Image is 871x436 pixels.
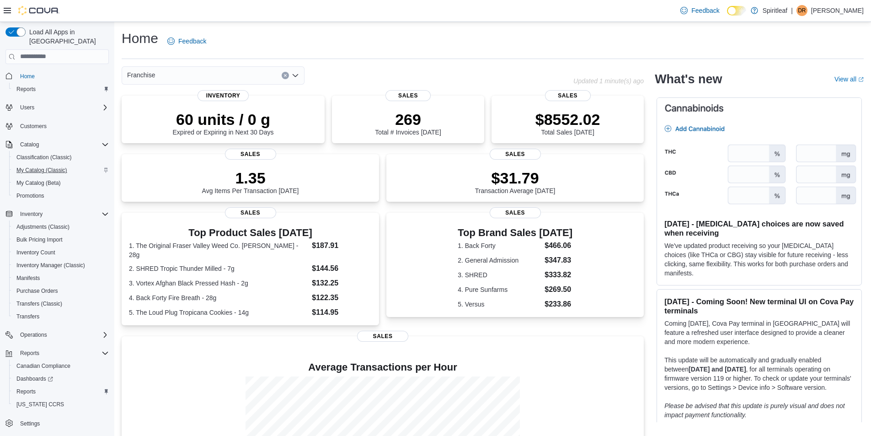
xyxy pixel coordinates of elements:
[13,152,75,163] a: Classification (Classic)
[16,418,43,429] a: Settings
[16,236,63,243] span: Bulk Pricing Import
[9,310,112,323] button: Transfers
[20,420,40,427] span: Settings
[13,178,64,188] a: My Catalog (Beta)
[13,165,71,176] a: My Catalog (Classic)
[655,72,722,86] h2: What's new
[13,221,109,232] span: Adjustments (Classic)
[573,77,644,85] p: Updated 1 minute(s) ago
[9,272,112,285] button: Manifests
[13,247,109,258] span: Inventory Count
[475,169,556,187] p: $31.79
[198,90,249,101] span: Inventory
[13,84,109,95] span: Reports
[13,373,109,384] span: Dashboards
[458,270,541,280] dt: 3. SHRED
[129,241,308,259] dt: 1. The Original Fraser Valley Weed Co. [PERSON_NAME] - 28g
[545,269,572,280] dd: $333.82
[20,104,34,111] span: Users
[16,86,36,93] span: Reports
[16,329,109,340] span: Operations
[13,311,109,322] span: Transfers
[16,348,109,359] span: Reports
[16,262,85,269] span: Inventory Manager (Classic)
[13,386,109,397] span: Reports
[2,347,112,360] button: Reports
[312,292,372,303] dd: $122.35
[2,119,112,133] button: Customers
[312,307,372,318] dd: $114.95
[535,110,600,136] div: Total Sales [DATE]
[490,149,541,160] span: Sales
[13,285,109,296] span: Purchase Orders
[129,279,308,288] dt: 3. Vortex Afghan Black Pressed Hash - 2g
[13,190,48,201] a: Promotions
[292,72,299,79] button: Open list of options
[375,110,441,129] p: 269
[375,110,441,136] div: Total # Invoices [DATE]
[458,285,541,294] dt: 4. Pure Sunfarms
[20,210,43,218] span: Inventory
[9,372,112,385] a: Dashboards
[18,6,59,15] img: Cova
[9,285,112,297] button: Purchase Orders
[202,169,299,187] p: 1.35
[385,90,431,101] span: Sales
[13,361,109,371] span: Canadian Compliance
[811,5,864,16] p: [PERSON_NAME]
[16,121,50,132] a: Customers
[16,275,40,282] span: Manifests
[13,311,43,322] a: Transfers
[2,328,112,341] button: Operations
[834,75,864,83] a: View allExternal link
[16,167,67,174] span: My Catalog (Classic)
[13,234,109,245] span: Bulk Pricing Import
[129,264,308,273] dt: 2. SHRED Tropic Thunder Milled - 7g
[16,209,109,220] span: Inventory
[458,300,541,309] dt: 5. Versus
[9,177,112,189] button: My Catalog (Beta)
[129,227,372,238] h3: Top Product Sales [DATE]
[9,259,112,272] button: Inventory Manager (Classic)
[9,385,112,398] button: Reports
[490,207,541,218] span: Sales
[458,241,541,250] dt: 1. Back Forty
[13,221,73,232] a: Adjustments (Classic)
[16,209,46,220] button: Inventory
[16,192,44,199] span: Promotions
[16,362,70,370] span: Canadian Compliance
[164,32,210,50] a: Feedback
[16,249,55,256] span: Inventory Count
[545,255,572,266] dd: $347.83
[13,247,59,258] a: Inventory Count
[16,287,58,295] span: Purchase Orders
[16,179,61,187] span: My Catalog (Beta)
[282,72,289,79] button: Clear input
[13,178,109,188] span: My Catalog (Beta)
[691,6,719,15] span: Feedback
[13,273,109,284] span: Manifests
[798,5,806,16] span: DR
[13,84,39,95] a: Reports
[122,29,158,48] h1: Home
[16,139,43,150] button: Catalog
[2,101,112,114] button: Users
[13,260,109,271] span: Inventory Manager (Classic)
[16,70,109,82] span: Home
[312,263,372,274] dd: $144.56
[16,388,36,395] span: Reports
[545,240,572,251] dd: $466.06
[9,83,112,96] button: Reports
[16,329,51,340] button: Operations
[791,5,793,16] p: |
[357,331,408,342] span: Sales
[16,154,72,161] span: Classification (Classic)
[26,27,109,46] span: Load All Apps in [GEOGRAPHIC_DATA]
[9,151,112,164] button: Classification (Classic)
[13,399,68,410] a: [US_STATE] CCRS
[13,361,74,371] a: Canadian Compliance
[796,5,807,16] div: Dylan R
[858,77,864,82] svg: External link
[20,331,47,339] span: Operations
[129,362,636,373] h4: Average Transactions per Hour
